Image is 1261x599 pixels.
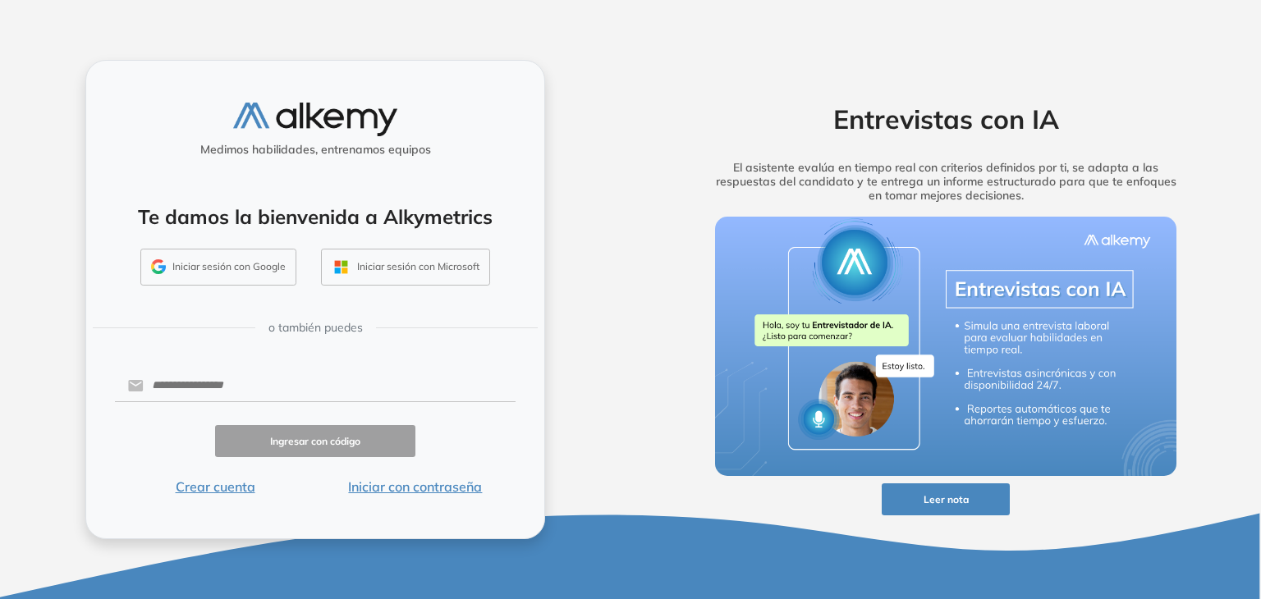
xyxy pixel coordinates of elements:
[315,477,516,496] button: Iniciar con contraseña
[115,477,315,496] button: Crear cuenta
[151,259,166,274] img: GMAIL_ICON
[233,103,397,136] img: logo-alkemy
[690,103,1202,135] h2: Entrevistas con IA
[215,425,415,457] button: Ingresar con código
[268,319,363,336] span: o también puedes
[108,205,523,229] h4: Te damos la bienvenida a Alkymetrics
[140,249,296,286] button: Iniciar sesión con Google
[321,249,490,286] button: Iniciar sesión con Microsoft
[332,258,351,277] img: OUTLOOK_ICON
[715,217,1176,476] img: img-more-info
[93,143,538,157] h5: Medimos habilidades, entrenamos equipos
[690,161,1202,202] h5: El asistente evalúa en tiempo real con criterios definidos por ti, se adapta a las respuestas del...
[882,483,1010,515] button: Leer nota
